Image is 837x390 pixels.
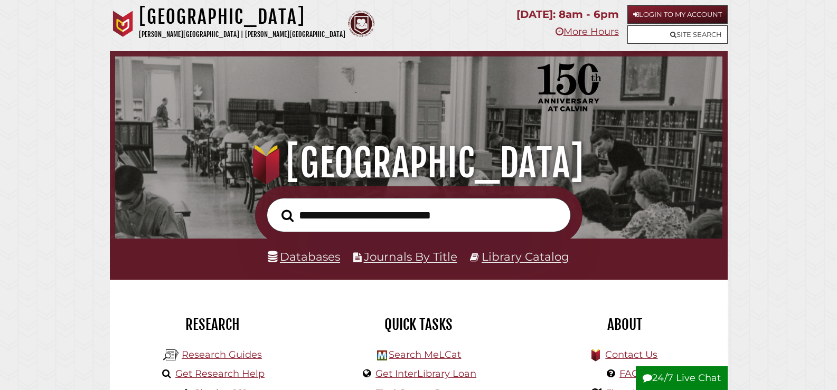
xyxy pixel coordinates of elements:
[605,349,657,360] a: Contact Us
[389,349,461,360] a: Search MeLCat
[276,206,299,225] button: Search
[556,26,619,37] a: More Hours
[377,350,387,360] img: Hekman Library Logo
[627,25,728,44] a: Site Search
[110,11,136,37] img: Calvin University
[348,11,374,37] img: Calvin Theological Seminary
[619,368,644,379] a: FAQs
[627,5,728,24] a: Login to My Account
[482,250,569,263] a: Library Catalog
[530,316,720,334] h2: About
[182,349,262,360] a: Research Guides
[139,5,345,28] h1: [GEOGRAPHIC_DATA]
[364,250,457,263] a: Journals By Title
[139,28,345,41] p: [PERSON_NAME][GEOGRAPHIC_DATA] | [PERSON_NAME][GEOGRAPHIC_DATA]
[324,316,514,334] h2: Quick Tasks
[268,250,340,263] a: Databases
[118,316,308,334] h2: Research
[375,368,476,379] a: Get InterLibrary Loan
[281,209,294,222] i: Search
[163,347,179,363] img: Hekman Library Logo
[516,5,619,24] p: [DATE]: 8am - 6pm
[175,368,265,379] a: Get Research Help
[127,140,709,186] h1: [GEOGRAPHIC_DATA]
